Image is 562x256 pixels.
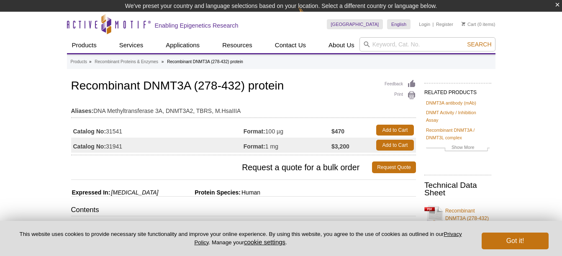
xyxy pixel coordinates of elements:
[71,205,416,217] h3: Contents
[160,189,241,196] span: Protein Species:
[73,128,106,135] strong: Catalog No:
[426,126,490,141] a: Recombinant DNMT3A / DNMT3L complex
[244,238,285,246] button: cookie settings
[467,41,491,48] span: Search
[162,59,164,64] li: »
[244,123,331,138] td: 100 µg
[71,107,94,115] strong: Aliases:
[71,138,244,153] td: 31941
[194,231,462,245] a: Privacy Policy
[217,37,257,53] a: Resources
[71,161,372,173] span: Request a quote for a bulk order
[71,79,416,94] h1: Recombinant DNMT3A (278-432) protein
[73,143,106,150] strong: Catalog No:
[387,19,411,29] a: English
[270,37,311,53] a: Contact Us
[462,21,476,27] a: Cart
[71,123,244,138] td: 31541
[13,230,468,246] p: This website uses cookies to provide necessary site functionality and improve your online experie...
[385,91,416,100] a: Print
[359,37,495,51] input: Keyword, Cat. No.
[323,37,359,53] a: About Us
[327,19,383,29] a: [GEOGRAPHIC_DATA]
[419,21,430,27] a: Login
[426,99,476,107] a: DNMT3A antibody (mAb)
[95,58,158,66] a: Recombinant Proteins & Enzymes
[424,202,491,230] a: Recombinant DNMT3A (278-432) protein
[376,125,414,136] a: Add to Cart
[433,19,434,29] li: |
[426,109,490,124] a: DNMT Activity / Inhibition Assay
[331,128,344,135] strong: $470
[244,143,265,150] strong: Format:
[372,161,416,173] a: Request Quote
[241,189,260,196] span: Human
[376,140,414,151] a: Add to Cart
[464,41,494,48] button: Search
[67,37,102,53] a: Products
[71,189,110,196] span: Expressed In:
[161,37,205,53] a: Applications
[424,182,491,197] h2: Technical Data Sheet
[424,83,491,98] h2: RELATED PRODUCTS
[89,59,92,64] li: »
[244,128,265,135] strong: Format:
[71,58,87,66] a: Products
[298,6,321,26] img: Change Here
[71,102,416,115] td: DNA Methyltransferase 3A, DNMT3A2, TBRS, M.HsaIIIA
[114,37,149,53] a: Services
[111,189,158,196] i: [MEDICAL_DATA]
[167,59,243,64] li: Recombinant DNMT3A (278-432) protein
[462,22,465,26] img: Your Cart
[436,21,453,27] a: Register
[426,143,490,153] a: Show More
[482,233,549,249] button: Got it!
[331,143,349,150] strong: $3,200
[462,19,495,29] li: (0 items)
[155,22,239,29] h2: Enabling Epigenetics Research
[385,79,416,89] a: Feedback
[244,138,331,153] td: 1 mg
